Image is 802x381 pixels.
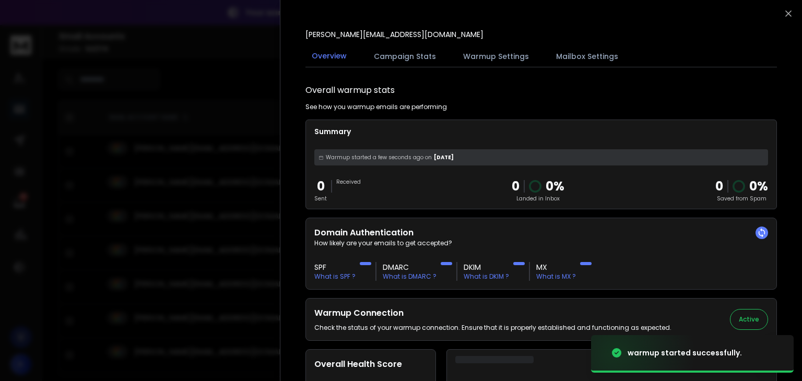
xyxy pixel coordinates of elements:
[314,324,671,332] p: Check the status of your warmup connection. Ensure that it is properly established and functionin...
[314,358,427,371] h2: Overall Health Score
[730,309,768,330] button: Active
[512,195,564,203] p: Landed in Inbox
[305,103,447,111] p: See how you warmup emails are performing
[546,178,564,195] p: 0 %
[457,45,535,68] button: Warmup Settings
[336,178,361,186] p: Received
[314,239,768,247] p: How likely are your emails to get accepted?
[314,126,768,137] p: Summary
[314,227,768,239] h2: Domain Authentication
[314,195,327,203] p: Sent
[536,262,576,272] h3: MX
[314,272,356,281] p: What is SPF ?
[368,45,442,68] button: Campaign Stats
[314,178,327,195] p: 0
[314,262,356,272] h3: SPF
[383,262,437,272] h3: DMARC
[464,262,509,272] h3: DKIM
[326,153,432,161] span: Warmup started a few seconds ago on
[314,149,768,165] div: [DATE]
[512,178,520,195] p: 0
[536,272,576,281] p: What is MX ?
[464,272,509,281] p: What is DKIM ?
[550,45,624,68] button: Mailbox Settings
[749,178,768,195] p: 0 %
[715,177,723,195] strong: 0
[305,84,395,97] h1: Overall warmup stats
[305,44,353,68] button: Overview
[715,195,768,203] p: Saved from Spam
[314,307,671,319] h2: Warmup Connection
[305,29,483,40] p: [PERSON_NAME][EMAIL_ADDRESS][DOMAIN_NAME]
[383,272,437,281] p: What is DMARC ?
